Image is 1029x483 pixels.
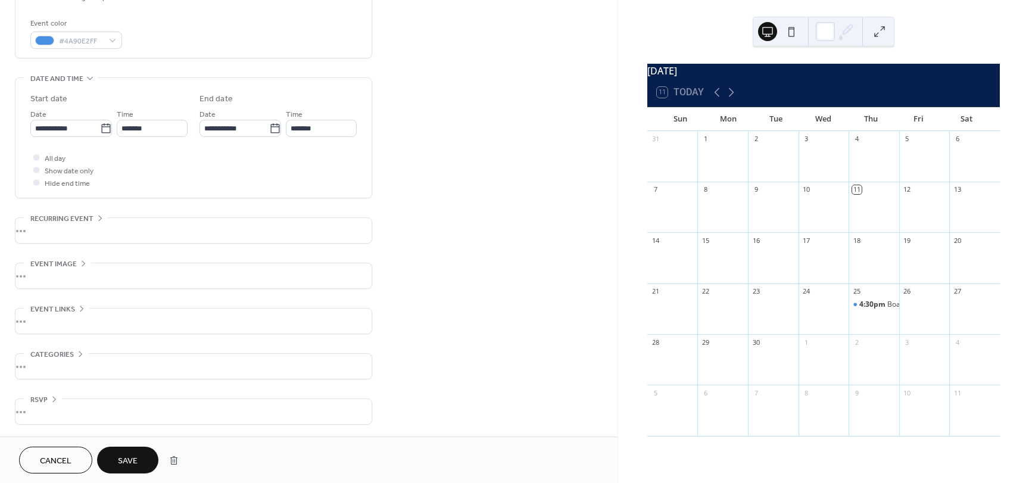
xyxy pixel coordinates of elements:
div: ••• [15,309,372,334]
div: 25 [852,287,861,296]
div: ••• [15,263,372,288]
div: End date [199,93,233,105]
div: 17 [802,236,811,245]
div: 6 [701,388,710,397]
div: Event color [30,17,120,30]
div: Start date [30,93,67,105]
span: Date [199,108,216,121]
span: Save [118,455,138,468]
div: 5 [651,388,660,397]
span: Show date only [45,165,93,177]
div: Fri [895,107,943,131]
div: 29 [701,338,710,347]
div: 27 [953,287,962,296]
div: 1 [802,338,811,347]
span: Cancel [40,455,71,468]
div: 26 [903,287,912,296]
div: 14 [651,236,660,245]
div: 22 [701,287,710,296]
div: Mon [704,107,752,131]
div: 19 [903,236,912,245]
span: #4A90E2FF [59,35,103,48]
button: Save [97,447,158,473]
div: 2 [852,338,861,347]
div: ••• [15,399,372,424]
span: All day [45,152,66,165]
div: 4 [953,338,962,347]
div: 3 [802,135,811,144]
div: 9 [752,185,760,194]
div: 21 [651,287,660,296]
div: 18 [852,236,861,245]
div: Board of Commissioners Meeting [887,300,999,310]
div: Board of Commissioners Meeting [849,300,899,310]
div: 24 [802,287,811,296]
div: ••• [15,218,372,243]
div: 3 [903,338,912,347]
div: 8 [802,388,811,397]
div: 13 [953,185,962,194]
div: Thu [847,107,895,131]
span: Time [286,108,303,121]
div: 9 [852,388,861,397]
div: 7 [651,185,660,194]
div: 8 [701,185,710,194]
div: Wed [800,107,847,131]
div: 31 [651,135,660,144]
div: Tue [752,107,800,131]
span: Hide end time [45,177,90,190]
div: 10 [903,388,912,397]
div: 16 [752,236,760,245]
div: ••• [15,354,372,379]
div: 7 [752,388,760,397]
div: 11 [953,388,962,397]
div: 1 [701,135,710,144]
div: 4 [852,135,861,144]
div: [DATE] [647,64,1000,78]
span: Date and time [30,73,83,85]
div: Sun [657,107,704,131]
div: 2 [752,135,760,144]
span: Event image [30,258,77,270]
div: 28 [651,338,660,347]
span: Event links [30,303,75,316]
div: 30 [752,338,760,347]
div: 10 [802,185,811,194]
div: 15 [701,236,710,245]
span: 4:30pm [859,300,887,310]
div: Sat [943,107,990,131]
div: 6 [953,135,962,144]
div: 12 [903,185,912,194]
span: Categories [30,348,74,361]
button: Cancel [19,447,92,473]
span: Recurring event [30,213,93,225]
div: 23 [752,287,760,296]
span: Date [30,108,46,121]
div: 11 [852,185,861,194]
div: 5 [903,135,912,144]
div: 20 [953,236,962,245]
span: Time [117,108,133,121]
span: RSVP [30,394,48,406]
